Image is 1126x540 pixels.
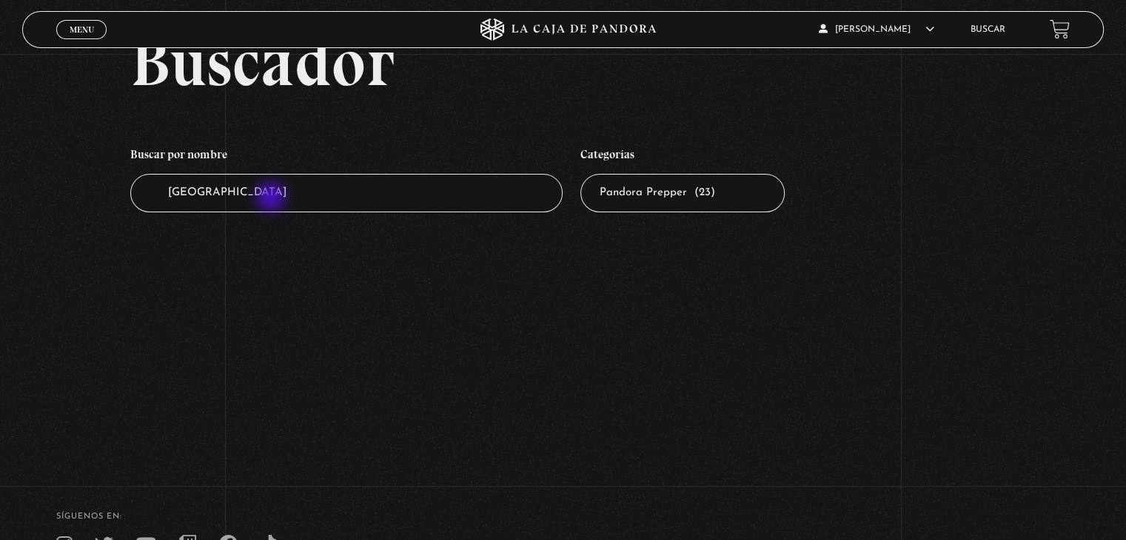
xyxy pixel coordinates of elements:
[971,25,1005,34] a: Buscar
[580,140,785,174] h4: Categorías
[70,25,94,34] span: Menu
[130,29,1103,95] h2: Buscador
[819,25,934,34] span: [PERSON_NAME]
[1050,19,1070,39] a: View your shopping cart
[64,37,99,47] span: Cerrar
[56,513,1070,521] h4: SÍguenos en:
[130,140,563,174] h4: Buscar por nombre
